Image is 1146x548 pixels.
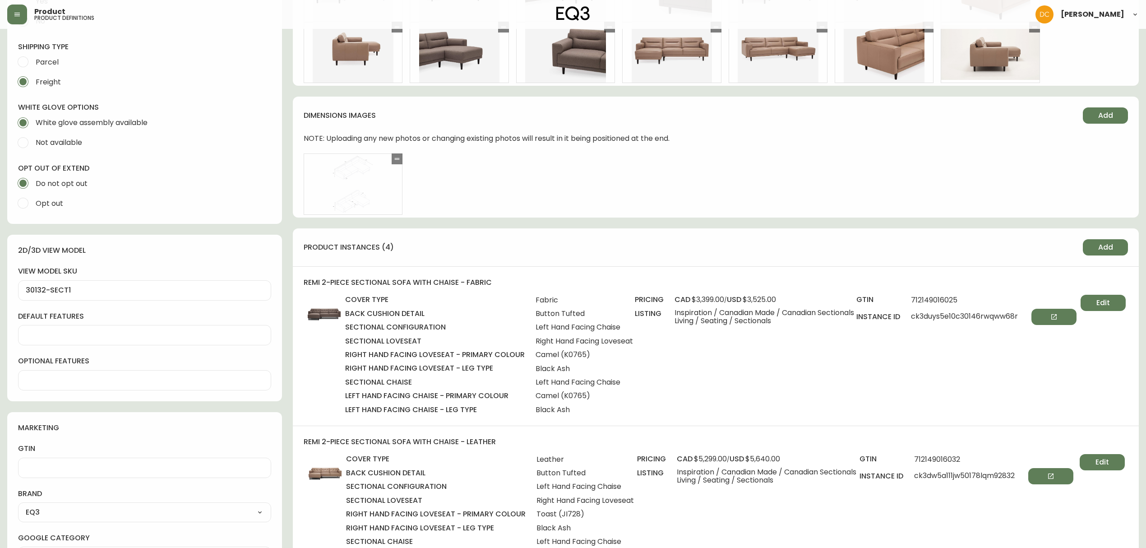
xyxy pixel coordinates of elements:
span: Not available [36,138,82,147]
span: Camel (K0765) [536,351,633,359]
label: gtin [18,444,271,454]
h4: 2d/3d view model [18,246,264,255]
h4: sectional loveseat [345,336,525,346]
h4: listing [635,309,664,319]
span: Right Hand Facing Loveseat [536,497,634,505]
h4: sectional configuration [345,322,525,332]
h4: left hand facing chaise - leg type [345,405,525,415]
h4: shipping type [18,42,271,52]
button: Edit [1080,454,1125,470]
span: Fabric [536,296,633,304]
h4: product instances (4) [304,242,1076,252]
h4: right hand facing loveseat - primary colour [345,350,525,360]
span: Product [34,8,65,15]
span: Toast (JI728) [536,510,634,518]
span: Left Hand Facing Chaise [536,538,634,546]
h4: right hand facing loveseat - leg type [345,363,525,373]
span: Black Ash [536,524,634,532]
h4: left hand facing chaise - primary colour [345,391,525,401]
label: brand [18,489,271,499]
span: Inspiration / Canadian Made / Canadian Sectionals [677,468,856,476]
span: ck3dw5a111jw50178lqm92832 [914,468,1073,484]
span: Camel (K0765) [536,392,633,400]
button: Add [1083,107,1128,124]
img: 9595bde0-0f07-4830-a641-a6c038fd3ecd.jpg [305,295,344,334]
label: google category [18,533,271,543]
label: view model sku [18,266,271,276]
label: optional features [18,356,271,366]
span: Right Hand Facing Loveseat [536,337,633,345]
span: $5,640.00 [745,454,780,464]
span: Button Tufted [536,469,634,477]
span: Add [1098,242,1113,252]
span: Edit [1096,298,1110,308]
h4: pricing [637,454,666,464]
span: Black Ash [536,365,633,373]
span: $5,299.00 [694,454,727,464]
h4: gtin [859,454,903,464]
h4: instance id [859,471,903,481]
span: Left Hand Facing Chaise [536,378,633,386]
span: Black Ash [536,406,633,414]
h4: remi 2-piece sectional sofa with chaise - leather [304,437,1128,447]
h4: instance id [856,312,900,322]
span: NOTE: Uploading any new photos or changing existing photos will result in it being positioned at ... [304,135,670,143]
span: Living / Seating / Sectionals [675,317,854,325]
span: Do not opt out [36,179,88,188]
h4: pricing [635,295,664,305]
h4: dimensions images [304,111,1076,121]
h4: gtin [856,295,900,305]
span: [PERSON_NAME] [1061,11,1124,18]
span: Edit [1095,457,1109,467]
span: 712149016025 [911,296,1077,304]
span: Opt out [36,199,63,208]
span: Left Hand Facing Chaise [536,323,633,331]
span: cad [677,454,693,464]
span: / [675,295,854,305]
h4: cover type [346,454,526,464]
img: 7eb451d6983258353faa3212700b340b [1035,5,1054,23]
button: Edit [1081,295,1126,311]
h4: back cushion detail [345,309,525,319]
span: 712149016032 [914,455,1073,464]
span: Button Tufted [536,310,633,318]
span: Inspiration / Canadian Made / Canadian Sectionals [675,309,854,317]
h4: sectional configuration [346,482,526,492]
span: Leather [536,455,634,464]
h4: remi 2-piece sectional sofa with chaise - fabric [304,278,1128,288]
span: Left Hand Facing Chaise [536,483,634,491]
h4: back cushion detail [346,468,526,478]
h4: listing [637,468,666,478]
button: Add [1083,239,1128,255]
span: Parcel [36,57,59,67]
span: $3,399.00 [692,294,724,305]
h5: product definitions [34,15,94,21]
h4: sectional chaise [345,377,525,387]
h4: cover type [345,295,525,305]
h4: right hand facing loveseat - primary colour [346,509,526,519]
span: usd [727,294,741,305]
img: 57042c75-ff65-42cf-beae-964ee5b5fa2f.jpg [305,454,345,493]
h4: sectional loveseat [346,496,526,506]
h4: marketing [18,423,264,433]
span: / [677,454,856,464]
span: Add [1098,111,1113,121]
span: ck3duys5e10c30146rwqww68r [911,309,1077,325]
h4: right hand facing loveseat - leg type [346,523,526,533]
span: usd [730,454,744,464]
h4: opt out of extend [18,163,271,173]
label: default features [18,311,271,321]
img: logo [556,6,590,21]
span: Living / Seating / Sectionals [677,476,856,484]
h4: sectional chaise [346,537,526,547]
span: Freight [36,77,61,87]
h4: white glove options [18,102,271,112]
span: White glove assembly available [36,118,148,127]
span: cad [675,294,690,305]
span: $3,525.00 [743,294,776,305]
